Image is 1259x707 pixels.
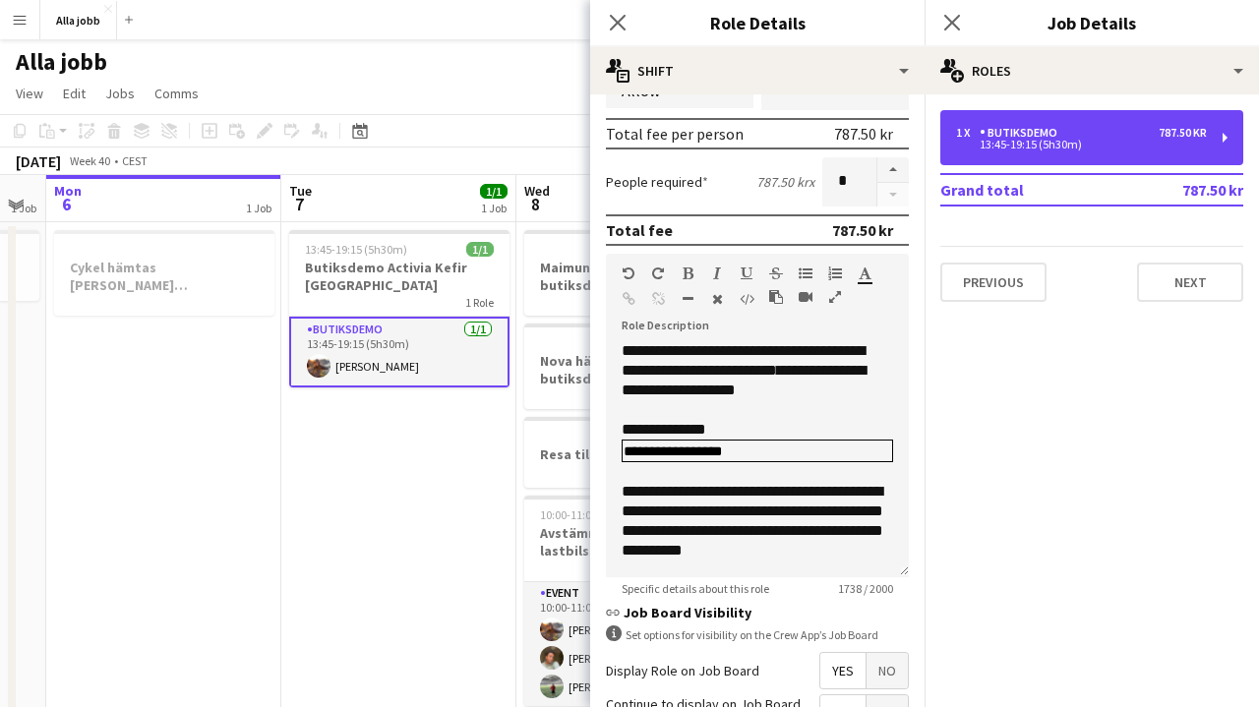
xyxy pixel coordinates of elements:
button: Redo [651,265,665,281]
span: 6 [51,193,82,215]
button: Paste as plain text [769,289,783,305]
button: Horizontal Line [681,291,694,307]
h3: Job Details [925,10,1259,35]
h3: Resa till [GEOGRAPHIC_DATA] [524,445,745,463]
span: Specific details about this role [606,581,785,596]
span: Comms [154,85,199,102]
a: Edit [55,81,93,106]
h3: Nova hämtar Berlingo för butiksdemo [524,352,745,387]
h3: Butiksdemo Activia Kefir [GEOGRAPHIC_DATA] [289,259,510,294]
h3: Job Board Visibility [606,604,909,621]
button: Next [1137,263,1243,302]
td: Grand total [940,174,1119,206]
label: Display Role on Job Board [606,662,759,679]
span: View [16,85,43,102]
span: 1/1 [480,184,508,199]
button: Clear Formatting [710,291,724,307]
app-card-role: Event3/310:00-11:00 (1h)[PERSON_NAME][PERSON_NAME][PERSON_NAME] [524,582,745,706]
div: 787.50 kr [834,124,893,144]
app-job-card: 13:45-19:15 (5h30m)1/1Butiksdemo Activia Kefir [GEOGRAPHIC_DATA]1 RoleButiksdemo1/113:45-19:15 (5... [289,230,510,387]
span: Tue [289,182,312,200]
span: 7 [286,193,312,215]
app-job-card: Resa till [GEOGRAPHIC_DATA] [524,417,745,488]
a: Comms [147,81,207,106]
span: Wed [524,182,550,200]
div: 1 x [956,126,980,140]
button: Underline [740,265,753,281]
app-job-card: 10:00-11:00 (1h)3/3Avstämning och lastbilskörning / Barbour1 RoleEvent3/310:00-11:00 (1h)[PERSON_... [524,496,745,706]
div: Total fee per person [606,124,744,144]
div: Roles [925,47,1259,94]
div: Shift [590,47,925,94]
div: [DATE] [16,151,61,171]
div: Set options for visibility on the Crew App’s Job Board [606,625,909,644]
button: Fullscreen [828,289,842,305]
button: Insert video [799,289,812,305]
button: Increase [877,157,909,183]
button: Text Color [858,265,871,281]
div: 1 Job [246,201,271,215]
h3: Maimuna hämtar Kia för butiksdemo [524,259,745,294]
span: Jobs [105,85,135,102]
button: HTML Code [740,291,753,307]
h3: Role Details [590,10,925,35]
span: 13:45-19:15 (5h30m) [305,242,407,257]
span: No [867,653,908,688]
h3: Avstämning och lastbilskörning / Barbour [524,524,745,560]
div: 1 Job [11,201,36,215]
div: 787.50 kr [1159,126,1207,140]
label: People required [606,173,708,191]
div: 787.50 kr x [756,173,814,191]
td: 787.50 kr [1119,174,1243,206]
span: Yes [820,653,866,688]
div: Butiksdemo [980,126,1065,140]
div: CEST [122,153,148,168]
button: Ordered List [828,265,842,281]
button: Bold [681,265,694,281]
app-job-card: Nova hämtar Berlingo för butiksdemo [524,324,745,409]
span: Week 40 [65,153,114,168]
span: 1/1 [466,242,494,257]
div: 1 Job [481,201,507,215]
button: Unordered List [799,265,812,281]
span: Edit [63,85,86,102]
app-card-role: Butiksdemo1/113:45-19:15 (5h30m)[PERSON_NAME] [289,317,510,387]
span: 1 Role [465,295,494,310]
div: 13:45-19:15 (5h30m) [956,140,1207,149]
a: View [8,81,51,106]
button: Strikethrough [769,265,783,281]
app-job-card: Cykel hämtas [PERSON_NAME] [GEOGRAPHIC_DATA] [54,230,274,316]
h3: Cykel hämtas [PERSON_NAME] [GEOGRAPHIC_DATA] [54,259,274,294]
button: Italic [710,265,724,281]
span: 10:00-11:00 (1h) [540,507,620,522]
div: Total fee [606,220,673,240]
h1: Alla jobb [16,47,107,77]
span: Mon [54,182,82,200]
button: Undo [622,265,635,281]
app-job-card: Maimuna hämtar Kia för butiksdemo [524,230,745,316]
a: Jobs [97,81,143,106]
span: 8 [521,193,550,215]
span: 1738 / 2000 [822,581,909,596]
div: 787.50 kr [832,220,893,240]
button: Previous [940,263,1047,302]
button: Alla jobb [40,1,117,39]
